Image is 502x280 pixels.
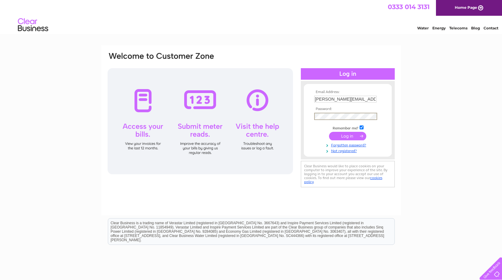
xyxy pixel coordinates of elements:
[313,90,383,94] th: Email Address:
[314,142,383,148] a: Forgotten password?
[314,148,383,153] a: Not registered?
[313,107,383,111] th: Password:
[18,16,48,34] img: logo.png
[313,125,383,131] td: Remember me?
[432,26,446,30] a: Energy
[108,3,394,29] div: Clear Business is a trading name of Verastar Limited (registered in [GEOGRAPHIC_DATA] No. 3667643...
[329,132,366,140] input: Submit
[449,26,467,30] a: Telecoms
[388,3,430,11] a: 0333 014 3131
[301,161,395,187] div: Clear Business would like to place cookies on your computer to improve your experience of the sit...
[304,176,382,184] a: cookies policy
[471,26,480,30] a: Blog
[484,26,498,30] a: Contact
[417,26,429,30] a: Water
